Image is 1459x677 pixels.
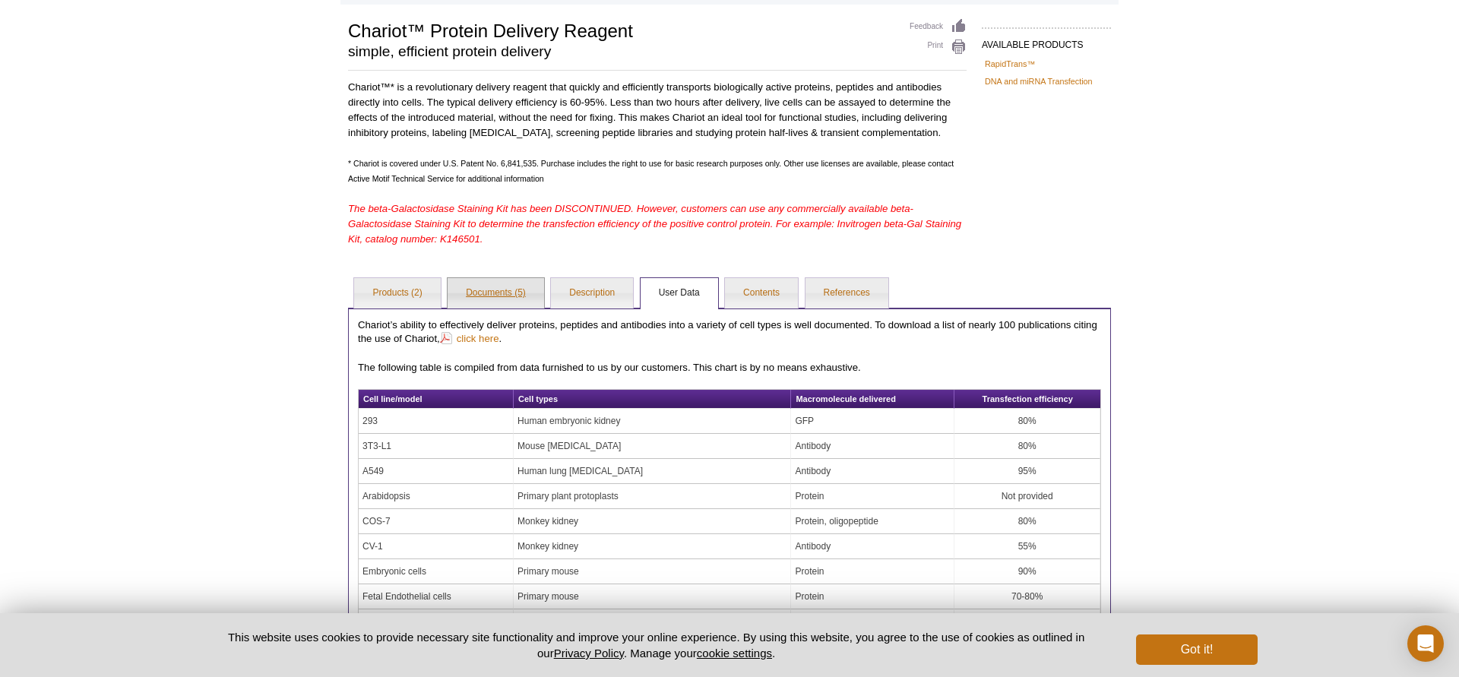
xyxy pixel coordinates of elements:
td: Primary mouse [514,584,791,609]
td: Antibody [791,459,954,484]
td: 3T3-L1 [359,434,514,459]
td: Monkey kidney [514,509,791,534]
td: Antibody [791,434,954,459]
span: The beta-Galactosidase Staining Kit has been DISCONTINUED. However, customers can use any commerc... [348,203,961,245]
td: 293 [359,409,514,434]
a: User Data [641,278,718,308]
th: Cell line/model [359,390,514,409]
td: Monkey kidney [514,534,791,559]
h2: AVAILABLE PRODUCTS [982,27,1111,55]
th: Transfection efficiency [954,390,1100,409]
td: GFP [791,409,954,434]
p: The following table is compiled from data furnished to us by our customers. This chart is by no m... [358,361,1101,375]
a: Feedback [910,18,967,35]
td: 80% [954,409,1100,434]
td: 90% [954,609,1100,634]
button: Got it! [1136,634,1258,665]
a: References [805,278,888,308]
a: Documents (5) [448,278,544,308]
button: cookie settings [697,647,772,660]
td: Fetal Endothelial cells [359,584,514,609]
td: Primary plant protoplasts [514,484,791,509]
a: Contents [725,278,798,308]
td: HCA2 [359,609,514,634]
a: Products (2) [354,278,440,308]
td: Mouse [MEDICAL_DATA] [514,434,791,459]
th: Cell types [514,390,791,409]
a: DNA and miRNA Transfection [985,74,1093,88]
div: Open Intercom Messenger [1407,625,1444,662]
td: Arabidopsis [359,484,514,509]
h1: Chariot™ Protein Delivery Reagent [348,18,894,41]
td: COS-7 [359,509,514,534]
td: Protein, oligopeptide [791,509,954,534]
p: Chariot™* is a revolutionary delivery reagent that quickly and efficiently transports biologicall... [348,80,967,141]
td: Antibody [791,534,954,559]
p: This website uses cookies to provide necessary site functionality and improve your online experie... [201,629,1111,661]
td: Not provided [954,484,1100,509]
td: 80% [954,434,1100,459]
td: 90% [954,559,1100,584]
td: Human embryonic kidney [514,409,791,434]
a: Privacy Policy [554,647,624,660]
th: Macromolecule delivered [791,390,954,409]
td: Primary mouse [514,559,791,584]
td: 55% [954,534,1100,559]
td: Human fibroblasts [514,609,791,634]
td: A549 [359,459,514,484]
span: * Chariot is covered under U.S. Patent No. 6,841,535. Purchase includes the right to use for basi... [348,159,954,183]
td: Protein [791,609,954,634]
td: Protein [791,484,954,509]
td: Protein [791,559,954,584]
td: 95% [954,459,1100,484]
td: 70-80% [954,584,1100,609]
td: CV-1 [359,534,514,559]
td: Human lung [MEDICAL_DATA] [514,459,791,484]
p: Chariot’s ability to effectively deliver proteins, peptides and antibodies into a variety of cell... [358,318,1101,346]
td: Embryonic cells [359,559,514,584]
a: Description [551,278,633,308]
td: Protein [791,584,954,609]
h2: simple, efficient protein delivery [348,45,894,59]
a: RapidTrans™ [985,57,1035,71]
td: 80% [954,509,1100,534]
a: click here [440,331,499,346]
a: Print [910,39,967,55]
